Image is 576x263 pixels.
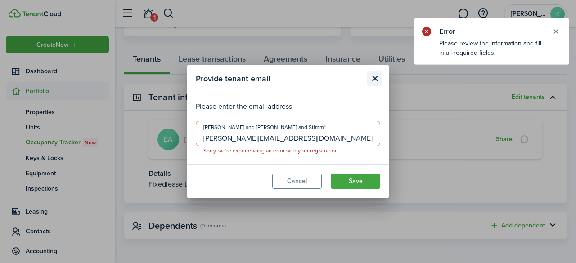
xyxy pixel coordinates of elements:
[196,121,380,146] input: Enter an email
[331,174,380,189] button: Save
[549,25,562,38] button: Close notify
[439,26,543,37] notify-title: Error
[272,174,322,189] button: Cancel
[196,101,380,112] p: Please enter the email address
[414,39,569,64] notify-body: Please review the information and fill in all required fields.
[367,71,382,86] button: Close modal
[196,146,346,155] span: Sorry, we're experiencing an error with your registration.
[196,70,365,87] modal-title: Provide tenant email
